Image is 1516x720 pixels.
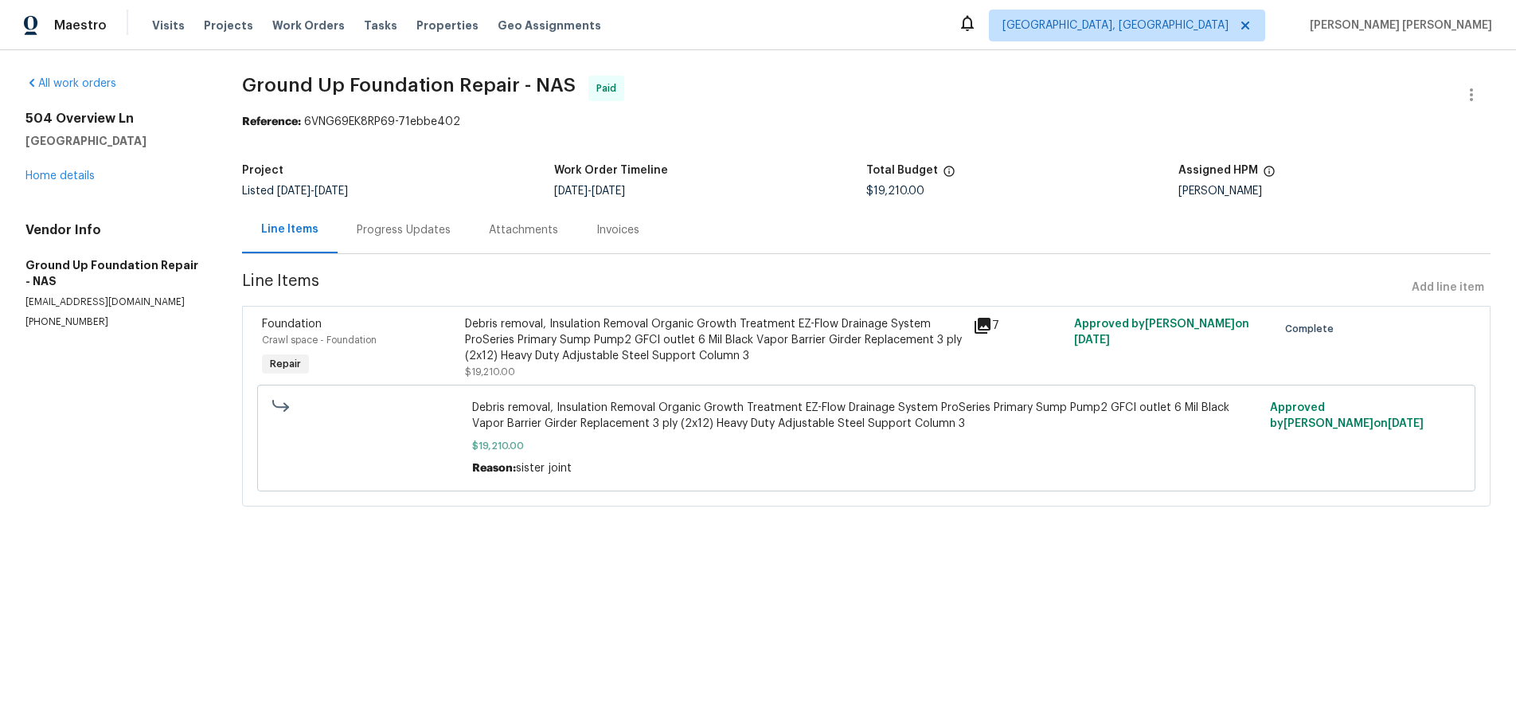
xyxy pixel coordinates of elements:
[1178,186,1491,197] div: [PERSON_NAME]
[973,316,1065,335] div: 7
[54,18,107,33] span: Maestro
[277,186,311,197] span: [DATE]
[364,20,397,31] span: Tasks
[554,186,625,197] span: -
[596,80,623,96] span: Paid
[25,170,95,182] a: Home details
[554,186,588,197] span: [DATE]
[262,335,377,345] span: Crawl space - Foundation
[866,186,924,197] span: $19,210.00
[943,165,955,186] span: The total cost of line items that have been proposed by Opendoor. This sum includes line items th...
[472,400,1261,432] span: Debris removal, Insulation Removal Organic Growth Treatment EZ-Flow Drainage System ProSeries Pri...
[498,18,601,33] span: Geo Assignments
[25,295,204,309] p: [EMAIL_ADDRESS][DOMAIN_NAME]
[262,319,322,330] span: Foundation
[242,76,576,95] span: Ground Up Foundation Repair - NAS
[25,133,204,149] h5: [GEOGRAPHIC_DATA]
[242,186,348,197] span: Listed
[1002,18,1229,33] span: [GEOGRAPHIC_DATA], [GEOGRAPHIC_DATA]
[242,114,1491,130] div: 6VNG69EK8RP69-71ebbe402
[204,18,253,33] span: Projects
[357,222,451,238] div: Progress Updates
[1270,402,1424,429] span: Approved by [PERSON_NAME] on
[25,257,204,289] h5: Ground Up Foundation Repair - NAS
[242,273,1405,303] span: Line Items
[261,221,318,237] div: Line Items
[554,165,668,176] h5: Work Order Timeline
[1263,165,1276,186] span: The hpm assigned to this work order.
[489,222,558,238] div: Attachments
[596,222,639,238] div: Invoices
[25,78,116,89] a: All work orders
[25,222,204,238] h4: Vendor Info
[152,18,185,33] span: Visits
[1074,319,1249,346] span: Approved by [PERSON_NAME] on
[242,116,301,127] b: Reference:
[592,186,625,197] span: [DATE]
[472,438,1261,454] span: $19,210.00
[277,186,348,197] span: -
[866,165,938,176] h5: Total Budget
[242,165,283,176] h5: Project
[465,316,963,364] div: Debris removal, Insulation Removal Organic Growth Treatment EZ-Flow Drainage System ProSeries Pri...
[465,367,515,377] span: $19,210.00
[516,463,572,474] span: sister joint
[416,18,479,33] span: Properties
[25,315,204,329] p: [PHONE_NUMBER]
[264,356,307,372] span: Repair
[1178,165,1258,176] h5: Assigned HPM
[1285,321,1340,337] span: Complete
[272,18,345,33] span: Work Orders
[25,111,204,127] h2: 504 Overview Ln
[1388,418,1424,429] span: [DATE]
[1303,18,1492,33] span: [PERSON_NAME] [PERSON_NAME]
[315,186,348,197] span: [DATE]
[472,463,516,474] span: Reason:
[1074,335,1110,346] span: [DATE]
